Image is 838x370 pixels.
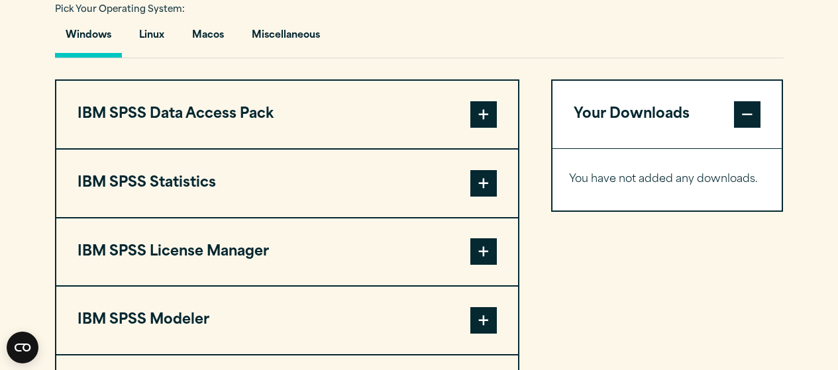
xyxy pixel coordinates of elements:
button: IBM SPSS Statistics [56,150,518,217]
div: Your Downloads [552,148,782,210]
button: IBM SPSS License Manager [56,218,518,286]
button: Your Downloads [552,81,782,148]
button: Open CMP widget [7,332,38,363]
button: IBM SPSS Data Access Pack [56,81,518,148]
span: Pick Your Operating System: [55,5,185,14]
button: IBM SPSS Modeler [56,287,518,354]
button: Miscellaneous [241,20,331,58]
button: Windows [55,20,122,58]
p: You have not added any downloads. [569,170,766,189]
button: Macos [182,20,235,58]
button: Linux [129,20,175,58]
